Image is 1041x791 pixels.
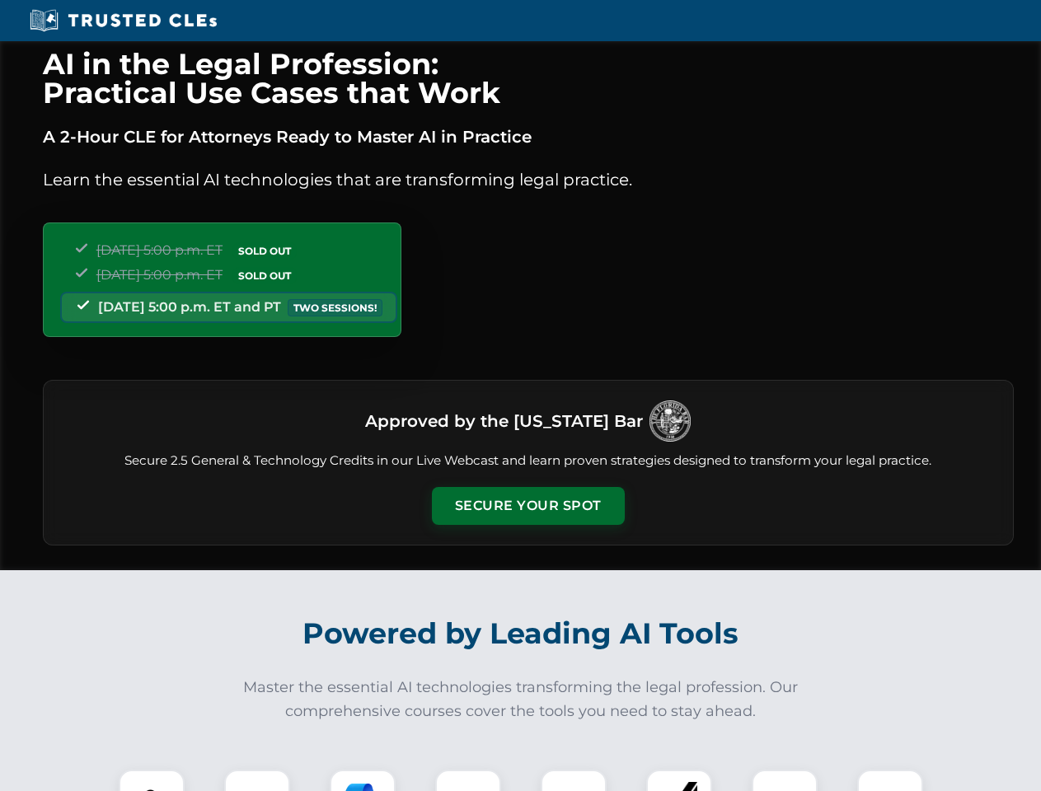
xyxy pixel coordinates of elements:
p: A 2-Hour CLE for Attorneys Ready to Master AI in Practice [43,124,1014,150]
button: Secure Your Spot [432,487,625,525]
span: [DATE] 5:00 p.m. ET [96,242,223,258]
span: SOLD OUT [232,242,297,260]
h2: Powered by Leading AI Tools [64,605,978,662]
span: SOLD OUT [232,267,297,284]
p: Learn the essential AI technologies that are transforming legal practice. [43,166,1014,193]
h1: AI in the Legal Profession: Practical Use Cases that Work [43,49,1014,107]
span: [DATE] 5:00 p.m. ET [96,267,223,283]
p: Secure 2.5 General & Technology Credits in our Live Webcast and learn proven strategies designed ... [63,452,993,470]
img: Logo [649,400,691,442]
img: Trusted CLEs [25,8,222,33]
h3: Approved by the [US_STATE] Bar [365,406,643,436]
p: Master the essential AI technologies transforming the legal profession. Our comprehensive courses... [232,676,809,723]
